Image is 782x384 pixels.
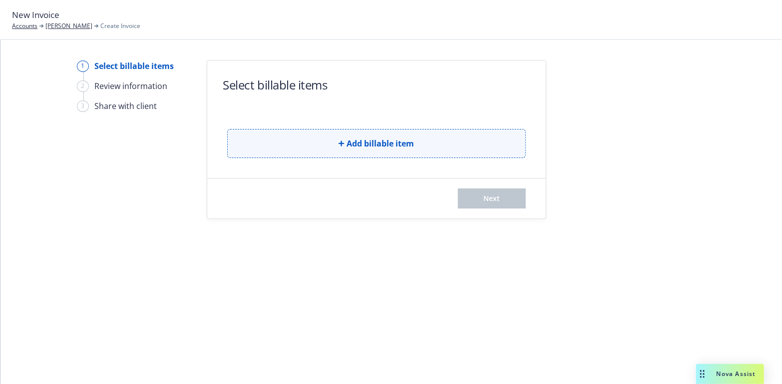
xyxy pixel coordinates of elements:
span: Add billable item [347,137,414,149]
button: Next [458,188,526,208]
a: [PERSON_NAME] [45,21,92,30]
span: Nova Assist [717,369,756,378]
div: 3 [77,100,89,112]
span: New Invoice [12,8,59,21]
div: 2 [77,80,89,92]
div: 1 [77,60,89,72]
div: Share with client [95,100,157,112]
button: Add billable item [227,129,526,158]
span: Next [483,193,500,203]
h1: Select billable items [223,76,328,93]
span: Create Invoice [100,21,140,30]
a: Accounts [12,21,37,30]
button: Nova Assist [696,364,764,384]
div: Review information [95,80,168,92]
div: Drag to move [696,364,709,384]
div: Select billable items [95,60,174,72]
